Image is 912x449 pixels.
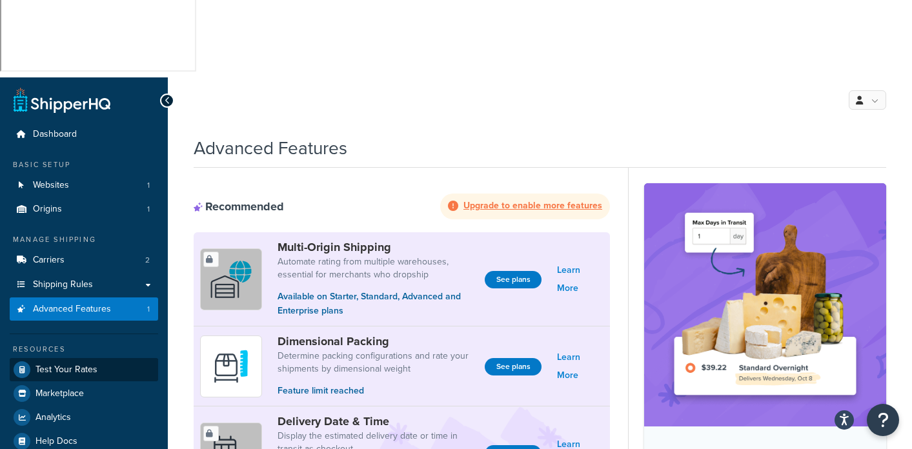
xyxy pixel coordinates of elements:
button: Open Resource Center [867,404,899,436]
a: Dimensional Packing [278,334,474,348]
div: Resources [10,344,158,355]
a: Delivery Date & Time [278,414,474,428]
li: Carriers [10,248,158,272]
span: 1 [147,180,150,191]
strong: Upgrade to enable more features [463,199,602,212]
button: See plans [485,271,542,288]
div: Recommended [194,199,284,214]
span: Test Your Rates [35,364,97,375]
img: DTVBYsAAAAAASUVORK5CYII= [208,344,254,389]
span: 1 [147,304,150,315]
li: Websites [10,174,158,197]
a: Learn More [557,261,603,297]
div: Basic Setup [10,159,158,170]
span: Advanced Features [33,304,111,315]
a: Test Your Rates [10,358,158,381]
p: Feature limit reached [278,384,474,398]
span: Help Docs [35,436,77,447]
a: Websites1 [10,174,158,197]
span: 1 [147,204,150,215]
div: Manage Shipping [10,234,158,245]
span: Origins [33,204,62,215]
a: Multi-Origin Shipping [278,240,474,254]
a: Dashboard [10,123,158,146]
span: Dashboard [33,129,77,140]
a: Advanced Features1 [10,297,158,321]
a: Learn More [557,348,603,384]
li: Origins [10,197,158,221]
a: Marketplace [10,382,158,405]
h1: Advanced Features [194,135,347,161]
li: Advanced Features [10,297,158,321]
a: Determine packing configurations and rate your shipments by dimensional weight [278,350,474,375]
a: Analytics [10,406,158,429]
span: Marketplace [35,388,84,399]
span: Shipping Rules [33,279,93,290]
a: Shipping Rules [10,273,158,297]
img: feature-image-ddt-36eae7f7280da8017bfb280eaccd9c446f90b1fe08728e4019434db127062ab4.png [664,203,867,406]
p: Available on Starter, Standard, Advanced and Enterprise plans [278,290,474,318]
a: Origins1 [10,197,158,221]
button: See plans [485,358,542,375]
span: Carriers [33,255,65,266]
span: Websites [33,180,69,191]
span: Analytics [35,412,71,423]
a: Carriers2 [10,248,158,272]
a: Automate rating from multiple warehouses, essential for merchants who dropship [278,255,474,281]
span: 2 [145,255,150,266]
